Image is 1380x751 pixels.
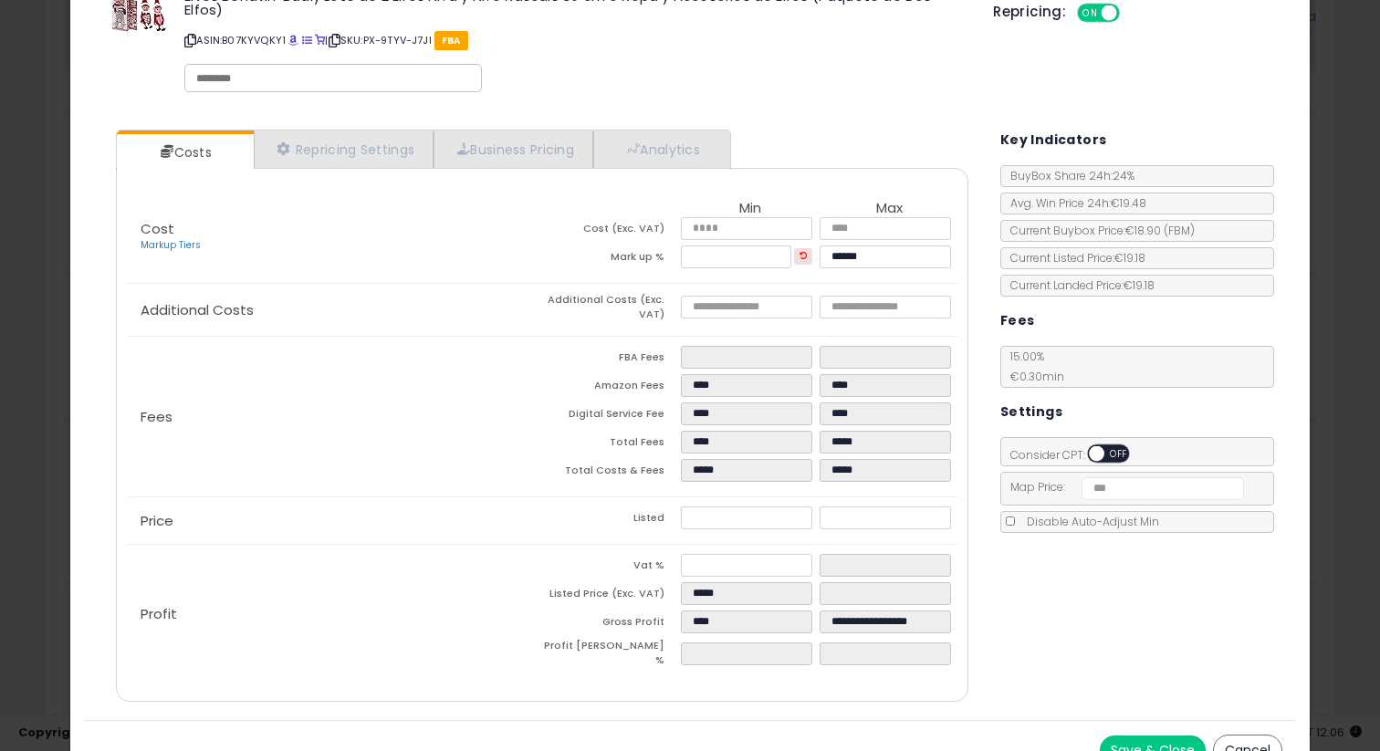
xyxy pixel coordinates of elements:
span: ON [1079,5,1102,21]
a: Your listing only [315,33,325,47]
a: Analytics [593,130,728,168]
td: Additional Costs (Exc. VAT) [542,293,681,327]
span: OFF [1117,5,1146,21]
span: Map Price: [1001,479,1245,495]
span: €18.90 [1125,223,1195,238]
td: Vat % [542,554,681,582]
th: Min [681,201,820,217]
p: Additional Costs [126,303,542,318]
p: Price [126,514,542,528]
h5: Repricing: [993,5,1066,19]
span: 15.00 % [1001,349,1064,384]
span: Current Listed Price: €19.18 [1001,250,1145,266]
p: ASIN: B07KYVQKY1 | SKU: PX-9TYV-J7JI [184,26,966,55]
span: Disable Auto-Adjust Min [1018,514,1159,529]
td: Total Costs & Fees [542,459,681,487]
p: Profit [126,607,542,621]
a: Business Pricing [434,130,593,168]
td: Cost (Exc. VAT) [542,217,681,245]
span: Consider CPT: [1001,447,1154,463]
span: €0.30 min [1001,369,1064,384]
p: Fees [126,410,542,424]
span: FBA [434,31,468,50]
p: Cost [126,222,542,253]
td: Listed [542,506,681,535]
td: Digital Service Fee [542,402,681,431]
span: ( FBM ) [1164,223,1195,238]
td: Amazon Fees [542,374,681,402]
th: Max [820,201,958,217]
a: BuyBox page [288,33,298,47]
span: Avg. Win Price 24h: €19.48 [1001,195,1146,211]
td: Gross Profit [542,610,681,639]
td: Total Fees [542,431,681,459]
td: FBA Fees [542,346,681,374]
h5: Settings [1000,401,1062,423]
a: All offer listings [302,33,312,47]
h5: Fees [1000,309,1035,332]
span: OFF [1104,446,1134,462]
a: Repricing Settings [254,130,434,168]
span: BuyBox Share 24h: 24% [1001,168,1134,183]
a: Costs [117,134,252,171]
a: Markup Tiers [141,238,201,252]
span: Current Landed Price: €19.18 [1001,277,1155,293]
span: Current Buybox Price: [1001,223,1195,238]
td: Mark up % [542,245,681,274]
td: Profit [PERSON_NAME] % [542,639,681,673]
h5: Key Indicators [1000,129,1107,151]
td: Listed Price (Exc. VAT) [542,582,681,610]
